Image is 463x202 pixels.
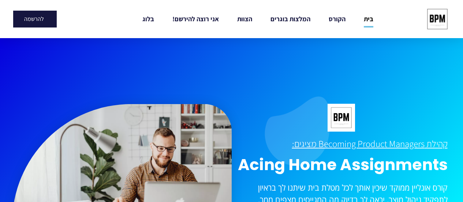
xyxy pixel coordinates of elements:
[292,137,448,150] u: קהילת Becoming Product Managers מציגים:
[235,155,448,175] h1: Acing Home Assignments
[110,11,406,27] nav: Menu
[24,16,44,22] span: להרשמה
[364,11,373,27] a: בית
[142,11,154,27] a: בלוג
[329,11,346,27] a: הקורס
[270,11,310,27] a: המלצות בוגרים
[424,5,451,33] img: cropped-bpm-logo-1.jpeg
[13,11,57,27] a: להרשמה
[172,11,219,27] a: אני רוצה להירשם!
[237,11,252,27] a: הצוות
